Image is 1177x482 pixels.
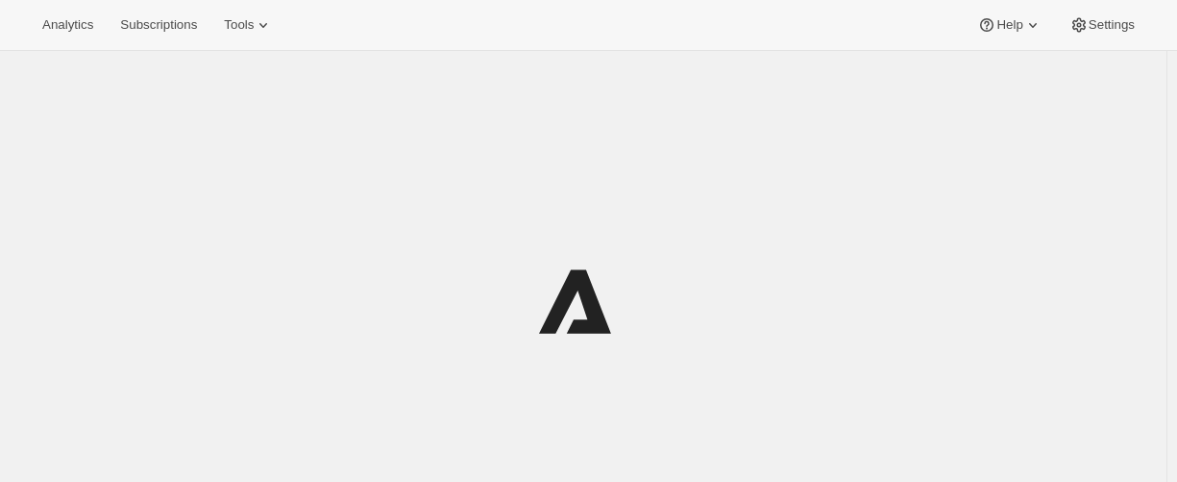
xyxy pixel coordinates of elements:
button: Settings [1058,12,1146,38]
span: Settings [1089,17,1135,33]
button: Tools [212,12,284,38]
span: Analytics [42,17,93,33]
span: Tools [224,17,254,33]
button: Analytics [31,12,105,38]
button: Help [966,12,1053,38]
span: Help [996,17,1022,33]
button: Subscriptions [109,12,208,38]
span: Subscriptions [120,17,197,33]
